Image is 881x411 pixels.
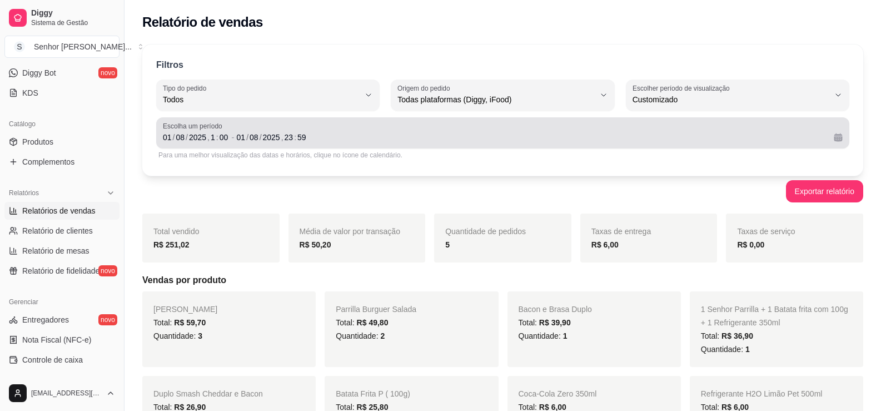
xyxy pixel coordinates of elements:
[336,331,385,340] span: Quantidade:
[397,94,594,105] span: Todas plataformas (Diggy, iFood)
[142,13,263,31] h2: Relatório de vendas
[4,242,120,260] a: Relatório de mesas
[737,240,764,249] strong: R$ 0,00
[198,331,202,340] span: 3
[4,222,120,240] a: Relatório de clientes
[397,83,454,93] label: Origem do pedido
[31,18,115,27] span: Sistema de Gestão
[163,131,229,144] div: Data inicial
[701,345,750,354] span: Quantidade:
[4,380,120,407] button: [EMAIL_ADDRESS][DOMAIN_NAME]
[563,331,568,340] span: 1
[22,136,53,147] span: Produtos
[786,180,863,202] button: Exportar relatório
[14,41,25,52] span: S
[4,36,120,58] button: Select a team
[9,189,39,197] span: Relatórios
[633,83,733,93] label: Escolher período de visualização
[4,202,120,220] a: Relatórios de vendas
[293,132,297,143] div: :
[701,305,848,327] span: 1 Senhor Parrilla + 1 Batata frita com 100g + 1 Refrigerante 350ml
[215,132,220,143] div: :
[445,227,526,236] span: Quantidade de pedidos
[153,331,202,340] span: Quantidade:
[22,67,56,78] span: Diggy Bot
[4,371,120,389] a: Controle de fiado
[31,389,102,398] span: [EMAIL_ADDRESS][DOMAIN_NAME]
[296,132,307,143] div: minuto, Data final,
[248,132,260,143] div: mês, Data final,
[336,305,416,314] span: Parrilla Burguer Salada
[280,132,285,143] div: ,
[4,133,120,151] a: Produtos
[829,128,847,146] button: Calendário
[701,331,753,340] span: Total:
[206,132,211,143] div: ,
[153,318,206,327] span: Total:
[22,334,91,345] span: Nota Fiscal (NFC-e)
[156,80,380,111] button: Tipo do pedidoTodos
[158,151,847,160] div: Para uma melhor visualização das datas e horários, clique no ícone de calendário.
[218,132,230,143] div: minuto, Data inicial,
[591,240,619,249] strong: R$ 6,00
[162,132,173,143] div: dia, Data inicial,
[4,311,120,329] a: Entregadoresnovo
[156,58,183,72] p: Filtros
[283,132,295,143] div: hora, Data final,
[4,351,120,369] a: Controle de caixa
[626,80,849,111] button: Escolher período de visualizaçãoCustomizado
[300,227,400,236] span: Média de valor por transação
[210,132,216,143] div: hora, Data inicial,
[245,132,250,143] div: /
[445,240,450,249] strong: 5
[153,305,217,314] span: [PERSON_NAME]
[519,389,597,398] span: Coca-Cola Zero 350ml
[172,132,176,143] div: /
[22,354,83,365] span: Controle de caixa
[163,122,843,131] span: Escolha um período
[185,132,189,143] div: /
[153,240,190,249] strong: R$ 251,02
[22,156,74,167] span: Complementos
[4,115,120,133] div: Catálogo
[22,374,82,385] span: Controle de fiado
[4,153,120,171] a: Complementos
[519,318,571,327] span: Total:
[237,131,825,144] div: Data final
[336,389,410,398] span: Batata Frita P ( 100g)
[737,227,795,236] span: Taxas de serviço
[153,227,200,236] span: Total vendido
[391,80,614,111] button: Origem do pedidoTodas plataformas (Diggy, iFood)
[153,389,263,398] span: Duplo Smash Cheddar e Bacon
[34,41,132,52] div: Senhor [PERSON_NAME] ...
[231,131,234,144] span: -
[22,205,96,216] span: Relatórios de vendas
[380,331,385,340] span: 2
[4,293,120,311] div: Gerenciar
[633,94,829,105] span: Customizado
[701,389,823,398] span: Refrigerante H2O Limão Pet 500ml
[163,94,360,105] span: Todos
[4,84,120,102] a: KDS
[31,8,115,18] span: Diggy
[22,245,89,256] span: Relatório de mesas
[22,265,99,276] span: Relatório de fidelidade
[519,331,568,340] span: Quantidade:
[357,318,389,327] span: R$ 49,80
[174,318,206,327] span: R$ 59,70
[22,314,69,325] span: Entregadores
[236,132,247,143] div: dia, Data final,
[175,132,186,143] div: mês, Data inicial,
[4,262,120,280] a: Relatório de fidelidadenovo
[745,345,750,354] span: 1
[22,87,38,98] span: KDS
[591,227,651,236] span: Taxas de entrega
[300,240,331,249] strong: R$ 50,20
[4,331,120,349] a: Nota Fiscal (NFC-e)
[539,318,571,327] span: R$ 39,90
[4,4,120,31] a: DiggySistema de Gestão
[22,225,93,236] span: Relatório de clientes
[262,132,281,143] div: ano, Data final,
[336,318,388,327] span: Total:
[163,83,210,93] label: Tipo do pedido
